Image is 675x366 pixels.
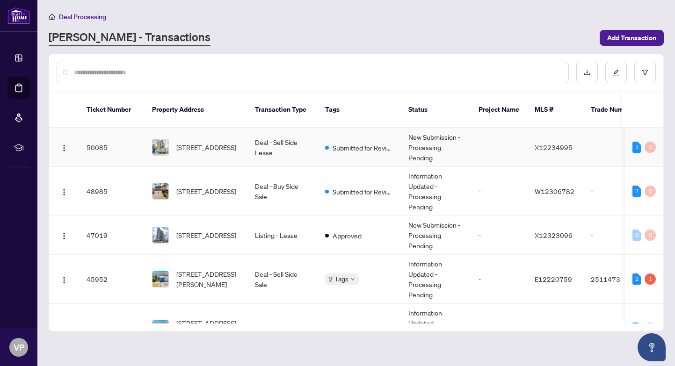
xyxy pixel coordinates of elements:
[333,143,393,153] span: Submitted for Review
[152,320,168,336] img: thumbnail-img
[634,62,656,83] button: filter
[401,255,471,304] td: Information Updated - Processing Pending
[642,69,648,76] span: filter
[471,92,527,128] th: Project Name
[152,271,168,287] img: thumbnail-img
[247,167,318,216] td: Deal - Buy Side Sale
[645,323,656,334] div: 0
[471,128,527,167] td: -
[176,230,236,240] span: [STREET_ADDRESS]
[247,304,318,353] td: Listing - Lease
[333,230,362,241] span: Approved
[152,227,168,243] img: thumbnail-img
[79,304,145,353] td: 44427
[329,273,348,284] span: 2 Tags
[584,69,590,76] span: download
[600,30,664,46] button: Add Transaction
[49,29,210,46] a: [PERSON_NAME] - Transactions
[14,341,24,354] span: VP
[350,277,355,281] span: down
[401,128,471,167] td: New Submission - Processing Pending
[60,188,68,196] img: Logo
[401,216,471,255] td: New Submission - Processing Pending
[79,216,145,255] td: 47019
[535,275,572,283] span: E12220759
[79,128,145,167] td: 50085
[401,167,471,216] td: Information Updated - Processing Pending
[60,232,68,240] img: Logo
[57,228,72,243] button: Logo
[7,7,30,24] img: logo
[247,216,318,255] td: Listing - Lease
[583,304,649,353] td: -
[79,92,145,128] th: Ticket Number
[583,216,649,255] td: -
[583,255,649,304] td: 2511473
[318,92,401,128] th: Tags
[247,255,318,304] td: Deal - Sell Side Sale
[632,273,641,285] div: 2
[79,167,145,216] td: 48985
[401,92,471,128] th: Status
[535,143,573,151] span: X12234995
[632,142,641,153] div: 1
[333,187,393,197] span: Submitted for Review
[471,304,527,353] td: -
[176,269,240,289] span: [STREET_ADDRESS][PERSON_NAME]
[613,69,619,76] span: edit
[605,62,627,83] button: edit
[152,139,168,155] img: thumbnail-img
[60,144,68,152] img: Logo
[57,140,72,155] button: Logo
[57,321,72,336] button: Logo
[49,14,55,20] span: home
[645,230,656,241] div: 0
[145,92,247,128] th: Property Address
[535,187,574,195] span: W12306782
[583,92,649,128] th: Trade Number
[57,184,72,199] button: Logo
[576,62,598,83] button: download
[583,167,649,216] td: -
[632,230,641,241] div: 0
[583,128,649,167] td: -
[471,167,527,216] td: -
[152,183,168,199] img: thumbnail-img
[401,304,471,353] td: Information Updated - Processing Pending
[632,186,641,197] div: 7
[176,142,236,152] span: [STREET_ADDRESS]
[471,255,527,304] td: -
[57,272,72,287] button: Logo
[632,323,641,334] div: 2
[59,13,106,21] span: Deal Processing
[607,30,656,45] span: Add Transaction
[638,333,666,361] button: Open asap
[247,92,318,128] th: Transaction Type
[247,128,318,167] td: Deal - Sell Side Lease
[645,186,656,197] div: 0
[176,318,240,338] span: [STREET_ADDRESS][PERSON_NAME]
[645,142,656,153] div: 0
[471,216,527,255] td: -
[645,273,656,285] div: 1
[60,276,68,284] img: Logo
[79,255,145,304] td: 45952
[535,231,573,239] span: X12323096
[527,92,583,128] th: MLS #
[176,186,236,196] span: [STREET_ADDRESS]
